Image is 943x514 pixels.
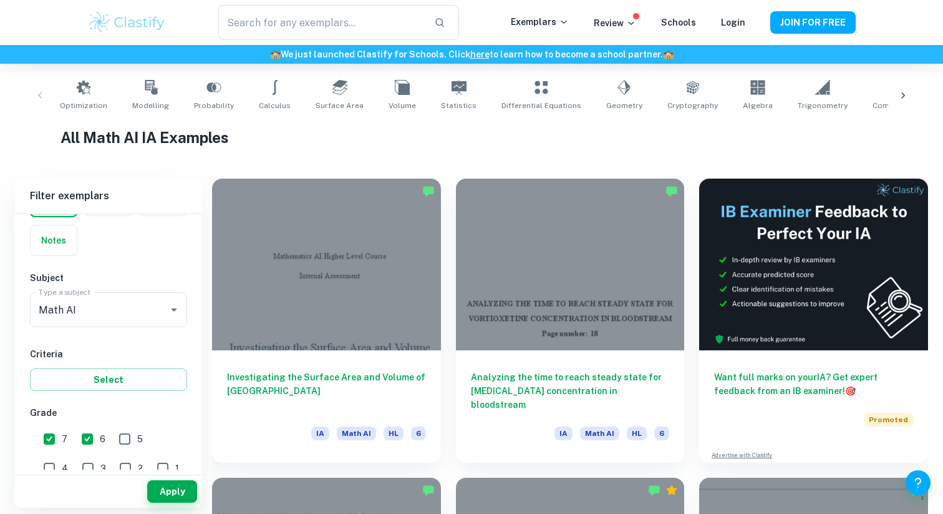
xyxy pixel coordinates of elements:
[422,185,435,197] img: Marked
[147,480,197,503] button: Apply
[30,406,187,420] h6: Grade
[721,17,745,27] a: Login
[30,368,187,391] button: Select
[39,287,90,297] label: Type a subject
[100,432,105,446] span: 6
[665,185,678,197] img: Marked
[554,427,573,440] span: IA
[411,427,426,440] span: 6
[501,100,581,111] span: Differential Equations
[665,484,678,497] div: Premium
[471,370,670,412] h6: Analyzing the time to reach steady state for [MEDICAL_DATA] concentration in bloodstream
[648,484,660,497] img: Marked
[311,427,329,440] span: IA
[667,100,718,111] span: Cryptography
[606,100,642,111] span: Geometry
[654,427,669,440] span: 6
[663,49,674,59] span: 🏫
[30,271,187,285] h6: Subject
[714,370,913,398] h6: Want full marks on your IA ? Get expert feedback from an IB examiner!
[227,370,426,412] h6: Investigating the Surface Area and Volume of [GEOGRAPHIC_DATA]
[87,10,167,35] img: Clastify logo
[743,100,773,111] span: Algebra
[15,179,202,214] h6: Filter exemplars
[316,100,364,111] span: Surface Area
[594,16,636,30] p: Review
[580,427,619,440] span: Math AI
[456,179,685,463] a: Analyzing the time to reach steady state for [MEDICAL_DATA] concentration in bloodstreamIAMath AIHL6
[175,462,179,475] span: 1
[422,484,435,497] img: Marked
[699,179,928,463] a: Want full marks on yourIA? Get expert feedback from an IB examiner!PromotedAdvertise with Clastify
[270,49,281,59] span: 🏫
[62,462,68,475] span: 4
[798,100,848,111] span: Trigonometry
[132,100,169,111] span: Modelling
[30,347,187,361] h6: Criteria
[100,462,106,475] span: 3
[259,100,291,111] span: Calculus
[389,100,416,111] span: Volume
[31,225,77,255] button: Notes
[712,451,772,460] a: Advertise with Clastify
[511,15,569,29] p: Exemplars
[873,100,941,111] span: Complex Numbers
[212,179,441,463] a: Investigating the Surface Area and Volume of [GEOGRAPHIC_DATA]IAMath AIHL6
[60,126,883,149] h1: All Math AI IA Examples
[60,100,107,111] span: Optimization
[218,5,424,40] input: Search for any exemplars...
[770,11,856,34] button: JOIN FOR FREE
[137,432,143,446] span: 5
[62,432,67,446] span: 7
[337,427,376,440] span: Math AI
[699,179,928,350] img: Thumbnail
[165,301,183,319] button: Open
[138,462,143,475] span: 2
[194,100,234,111] span: Probability
[384,427,404,440] span: HL
[661,17,696,27] a: Schools
[906,470,931,495] button: Help and Feedback
[845,386,856,396] span: 🎯
[470,49,490,59] a: here
[2,47,941,61] h6: We just launched Clastify for Schools. Click to learn how to become a school partner.
[441,100,476,111] span: Statistics
[864,413,913,427] span: Promoted
[627,427,647,440] span: HL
